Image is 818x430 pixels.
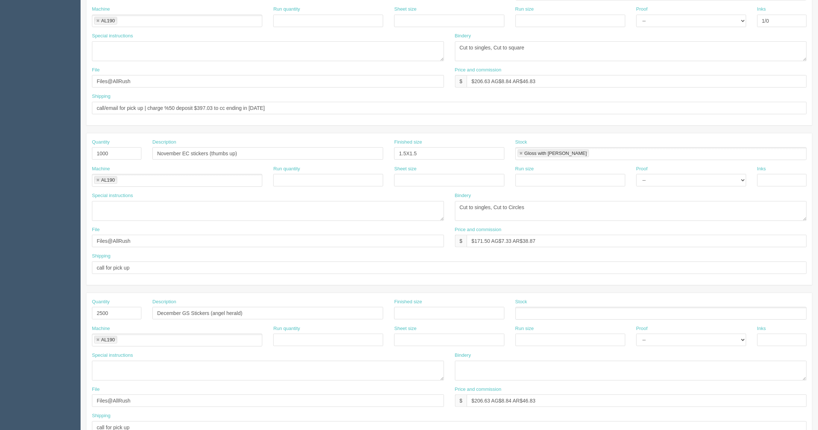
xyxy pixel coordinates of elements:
label: Finished size [394,139,422,146]
label: Price and commission [455,226,501,233]
label: Stock [515,299,528,305]
label: Run quantity [273,166,300,173]
label: Machine [92,166,110,173]
div: Gloss with [PERSON_NAME] [525,151,587,156]
label: Machine [92,6,110,13]
label: Shipping [92,93,111,100]
div: AL190 [101,178,115,182]
label: Description [152,299,176,305]
div: $ [455,394,467,407]
label: Proof [636,166,648,173]
label: Bindery [455,192,471,199]
label: Bindery [455,33,471,40]
label: Run size [515,325,534,332]
div: AL190 [101,18,115,23]
label: File [92,386,100,393]
label: Run size [515,6,534,13]
label: Inks [757,6,766,13]
div: $ [455,75,467,88]
label: Run quantity [273,6,300,13]
label: Inks [757,166,766,173]
label: Price and commission [455,67,501,74]
label: Proof [636,325,648,332]
label: Machine [92,325,110,332]
label: Description [152,139,176,146]
div: $ [455,235,467,247]
label: Price and commission [455,386,501,393]
label: Special instructions [92,192,133,199]
label: Shipping [92,412,111,419]
label: File [92,67,100,74]
label: Special instructions [92,352,133,359]
label: Run quantity [273,325,300,332]
label: Stock [515,139,528,146]
label: Quantity [92,139,110,146]
label: Proof [636,6,648,13]
label: Inks [757,325,766,332]
label: File [92,226,100,233]
label: Run size [515,166,534,173]
label: Shipping [92,253,111,260]
label: Special instructions [92,33,133,40]
label: Quantity [92,299,110,305]
label: Bindery [455,352,471,359]
div: AL190 [101,337,115,342]
label: Sheet size [394,166,417,173]
label: Sheet size [394,6,417,13]
label: Sheet size [394,325,417,332]
label: Finished size [394,299,422,305]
